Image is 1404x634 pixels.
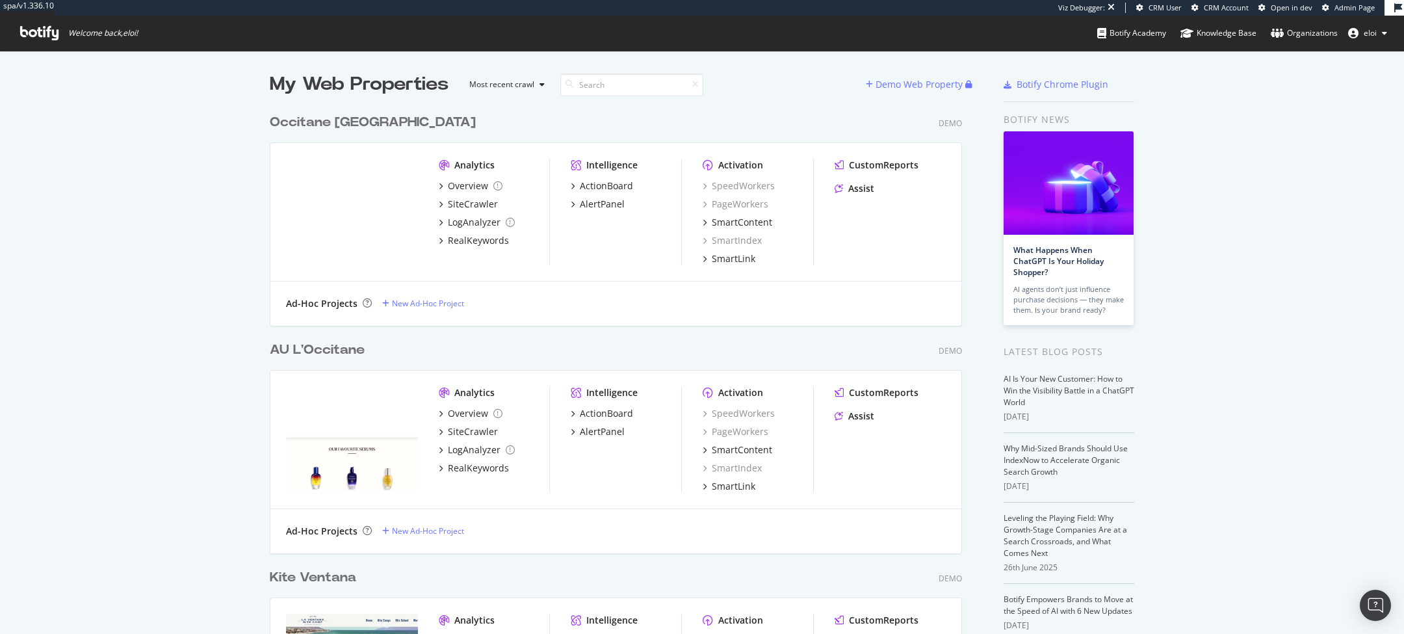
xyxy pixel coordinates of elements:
a: Assist [835,182,874,195]
div: New Ad-Hoc Project [392,525,464,536]
a: AI Is Your New Customer: How to Win the Visibility Battle in a ChatGPT World [1004,373,1134,408]
div: AI agents don’t just influence purchase decisions — they make them. Is your brand ready? [1013,284,1124,315]
a: New Ad-Hoc Project [382,298,464,309]
a: Open in dev [1258,3,1312,13]
a: New Ad-Hoc Project [382,525,464,536]
div: Ad-Hoc Projects [286,525,357,538]
img: What Happens When ChatGPT Is Your Holiday Shopper? [1004,131,1134,235]
span: Open in dev [1271,3,1312,12]
a: AlertPanel [571,425,625,438]
div: Ad-Hoc Projects [286,297,357,310]
a: CustomReports [835,614,918,627]
div: Occitane [GEOGRAPHIC_DATA] [270,113,476,132]
div: SmartContent [712,216,772,229]
a: SmartContent [703,443,772,456]
div: RealKeywords [448,234,509,247]
div: AU L'Occitane [270,341,365,360]
button: Demo Web Property [866,74,965,95]
a: RealKeywords [439,234,509,247]
span: Admin Page [1334,3,1375,12]
div: Intelligence [586,159,638,172]
div: LogAnalyzer [448,216,500,229]
a: What Happens When ChatGPT Is Your Holiday Shopper? [1013,244,1104,278]
div: CustomReports [849,614,918,627]
div: Botify news [1004,112,1134,127]
button: Most recent crawl [459,74,550,95]
div: Demo Web Property [876,78,963,91]
div: AlertPanel [580,425,625,438]
div: PageWorkers [703,425,768,438]
div: Organizations [1271,27,1338,40]
a: SmartContent [703,216,772,229]
div: Analytics [454,159,495,172]
a: Kite Ventana [270,568,361,587]
div: SiteCrawler [448,425,498,438]
div: Demo [939,345,962,356]
a: ActionBoard [571,179,633,192]
div: Assist [848,182,874,195]
a: Botify Academy [1097,16,1166,51]
a: Leveling the Playing Field: Why Growth-Stage Companies Are at a Search Crossroads, and What Comes... [1004,512,1127,559]
div: SmartLink [712,252,755,265]
div: CustomReports [849,386,918,399]
div: Intelligence [586,386,638,399]
span: CRM Account [1204,3,1249,12]
img: AU L'Occitane [286,386,418,492]
div: AlertPanel [580,198,625,211]
a: SmartIndex [703,462,762,475]
a: SpeedWorkers [703,407,775,420]
a: CRM Account [1191,3,1249,13]
div: Analytics [454,614,495,627]
div: 26th June 2025 [1004,562,1134,574]
a: SpeedWorkers [703,179,775,192]
a: Knowledge Base [1180,16,1256,51]
div: Viz Debugger: [1058,3,1105,13]
button: eloi [1338,23,1397,44]
div: Activation [718,159,763,172]
a: Organizations [1271,16,1338,51]
span: CRM User [1149,3,1182,12]
a: SmartLink [703,480,755,493]
a: AlertPanel [571,198,625,211]
div: Demo [939,118,962,129]
a: Botify Empowers Brands to Move at the Speed of AI with 6 New Updates [1004,594,1133,616]
a: LogAnalyzer [439,443,515,456]
div: Assist [848,410,874,423]
a: CRM User [1136,3,1182,13]
a: Overview [439,179,502,192]
a: SiteCrawler [439,198,498,211]
a: SmartLink [703,252,755,265]
div: Overview [448,407,488,420]
span: eloi [1364,27,1377,38]
div: ActionBoard [580,407,633,420]
div: Analytics [454,386,495,399]
div: SmartContent [712,443,772,456]
a: Assist [835,410,874,423]
a: PageWorkers [703,198,768,211]
div: New Ad-Hoc Project [392,298,464,309]
div: Most recent crawl [469,81,534,88]
div: Botify Academy [1097,27,1166,40]
a: AU L'Occitane [270,341,370,360]
div: Botify Chrome Plugin [1017,78,1108,91]
div: [DATE] [1004,411,1134,423]
div: LogAnalyzer [448,443,500,456]
div: SmartLink [712,480,755,493]
div: Latest Blog Posts [1004,345,1134,359]
div: My Web Properties [270,72,448,98]
a: Why Mid-Sized Brands Should Use IndexNow to Accelerate Organic Search Growth [1004,443,1128,477]
div: Activation [718,614,763,627]
input: Search [560,73,703,96]
span: Welcome back, eloi ! [68,28,138,38]
a: LogAnalyzer [439,216,515,229]
a: ActionBoard [571,407,633,420]
div: SmartIndex [703,234,762,247]
div: RealKeywords [448,462,509,475]
div: [DATE] [1004,481,1134,492]
img: L'Occitane NZ [286,159,418,264]
div: Knowledge Base [1180,27,1256,40]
